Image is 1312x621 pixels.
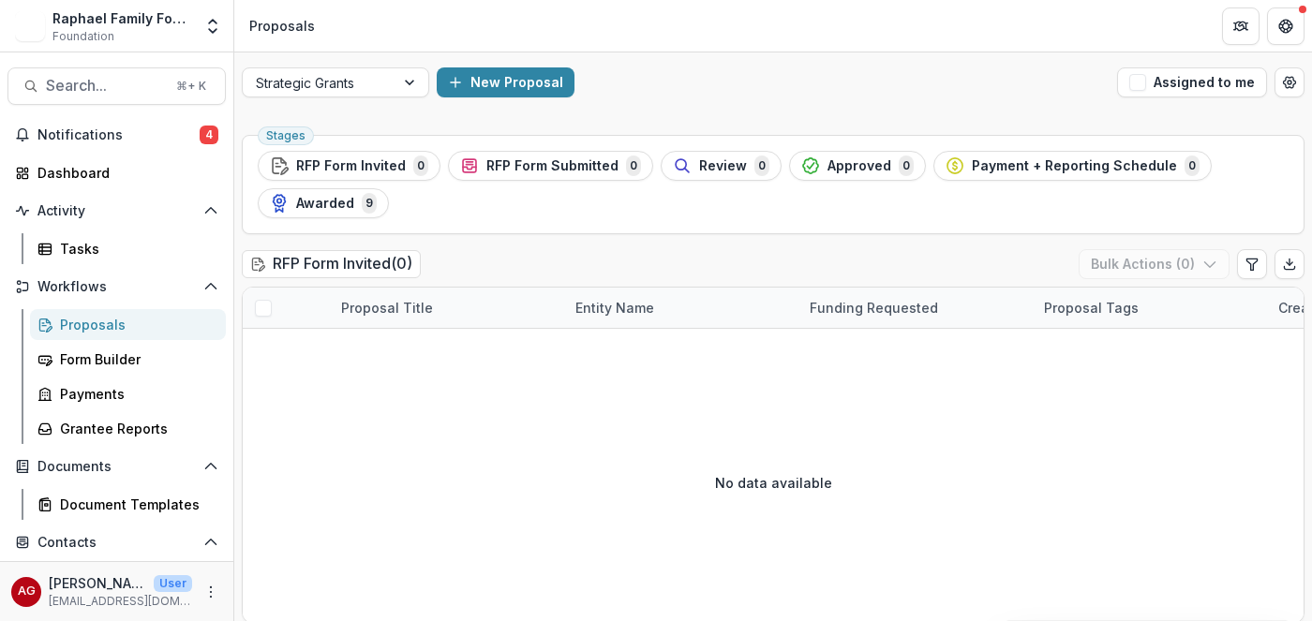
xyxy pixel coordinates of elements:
button: Open entity switcher [200,7,226,45]
h2: RFP Form Invited ( 0 ) [242,250,421,277]
a: Dashboard [7,157,226,188]
div: Entity Name [564,288,798,328]
button: Notifications4 [7,120,226,150]
p: [PERSON_NAME] [49,573,146,593]
div: Document Templates [60,495,211,514]
div: Payments [60,384,211,404]
button: Open Documents [7,451,226,481]
button: Search... [7,67,226,105]
div: Funding Requested [798,298,949,318]
span: RFP Form Invited [296,158,406,174]
div: Proposal Tags [1033,298,1150,318]
a: Proposals [30,309,226,340]
button: Bulk Actions (0) [1079,249,1230,279]
span: Contacts [37,535,196,551]
span: Activity [37,203,196,219]
span: 0 [754,155,769,176]
button: RFP Form Submitted0 [448,151,653,181]
div: Proposals [249,16,315,36]
button: Open Contacts [7,527,226,557]
button: Edit table settings [1237,249,1267,279]
button: Review0 [661,151,782,181]
span: Stages [266,129,306,142]
span: Approved [827,158,891,174]
a: Document Templates [30,489,226,520]
div: Funding Requested [798,288,1033,328]
div: Proposal Tags [1033,288,1267,328]
div: ⌘ + K [172,76,210,96]
button: Partners [1222,7,1260,45]
button: New Proposal [437,67,574,97]
button: Assigned to me [1117,67,1267,97]
a: Tasks [30,233,226,264]
span: Notifications [37,127,200,143]
span: 0 [413,155,428,176]
div: Proposals [60,315,211,334]
div: Grantee Reports [60,419,211,438]
button: Open Activity [7,196,226,226]
span: 0 [899,155,914,176]
span: 0 [626,155,641,176]
button: Export table data [1275,249,1305,279]
img: Raphael Family Foundation [15,11,45,41]
span: Search... [46,77,165,95]
a: Grantee Reports [30,413,226,444]
span: 9 [362,193,377,214]
button: More [200,581,222,603]
div: Raphael Family Foundation [52,8,192,28]
a: Payments [30,378,226,409]
p: [EMAIL_ADDRESS][DOMAIN_NAME] [49,593,192,610]
button: Open Workflows [7,272,226,302]
div: Anu Gupta [18,585,36,598]
div: Tasks [60,239,211,259]
span: Review [699,158,747,174]
div: Proposal Title [330,288,564,328]
span: Documents [37,459,196,475]
a: Form Builder [30,344,226,375]
span: Foundation [52,28,114,45]
div: Form Builder [60,349,211,369]
span: Workflows [37,279,196,295]
p: User [154,575,192,592]
span: 0 [1185,155,1200,176]
button: Get Help [1267,7,1305,45]
button: Awarded9 [258,188,389,218]
p: No data available [715,473,832,493]
button: Approved0 [789,151,926,181]
div: Dashboard [37,163,211,183]
button: RFP Form Invited0 [258,151,440,181]
span: Awarded [296,196,354,212]
span: RFP Form Submitted [486,158,619,174]
div: Proposal Title [330,298,444,318]
div: Entity Name [564,298,665,318]
button: Payment + Reporting Schedule0 [933,151,1212,181]
span: 4 [200,126,218,144]
span: Payment + Reporting Schedule [972,158,1177,174]
button: Open table manager [1275,67,1305,97]
nav: breadcrumb [242,12,322,39]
